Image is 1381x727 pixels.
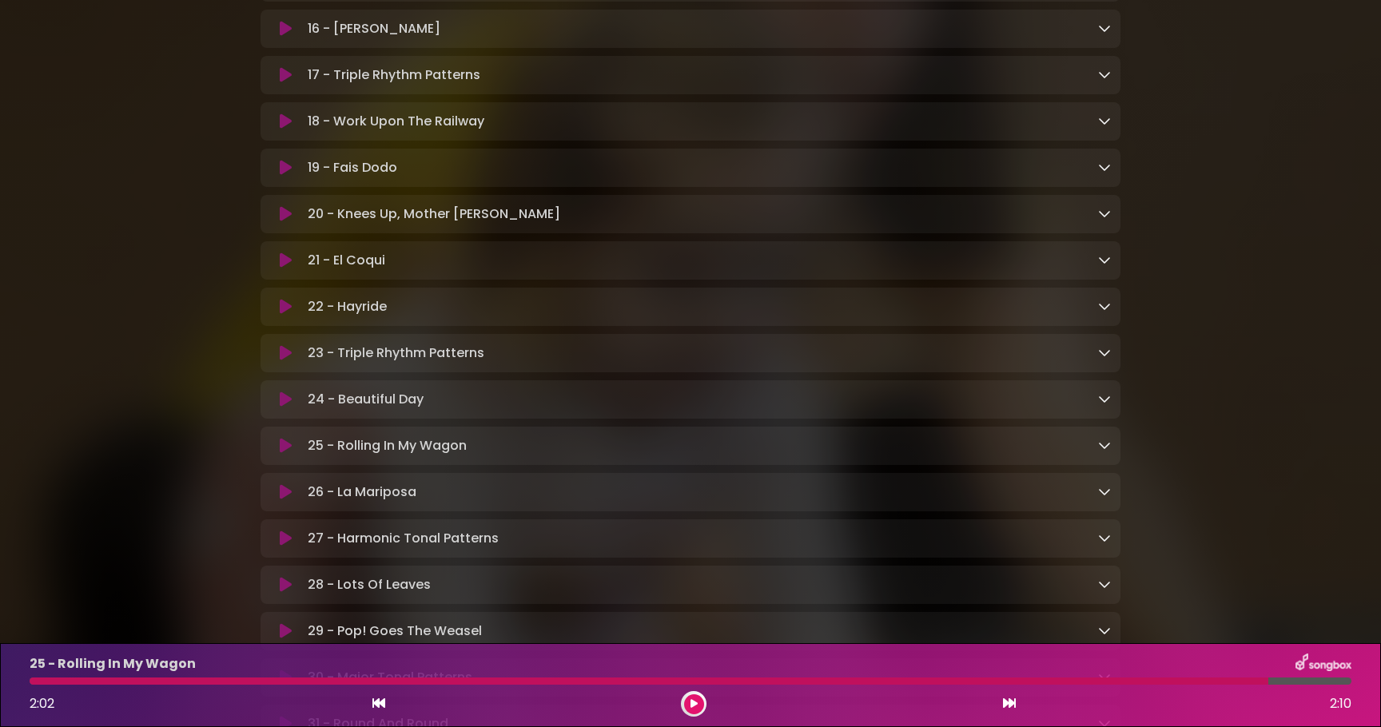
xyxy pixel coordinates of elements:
p: 25 - Rolling In My Wagon [30,654,196,673]
span: 2:10 [1330,694,1351,713]
p: 23 - Triple Rhythm Patterns [308,344,484,363]
p: 16 - [PERSON_NAME] [308,19,440,38]
p: 28 - Lots Of Leaves [308,575,431,594]
p: 21 - El Coqui [308,251,385,270]
p: 24 - Beautiful Day [308,390,424,409]
p: 27 - Harmonic Tonal Patterns [308,529,499,548]
p: 18 - Work Upon The Railway [308,112,484,131]
p: 22 - Hayride [308,297,387,316]
p: 20 - Knees Up, Mother [PERSON_NAME] [308,205,560,224]
p: 17 - Triple Rhythm Patterns [308,66,480,85]
span: 2:02 [30,694,54,713]
p: 29 - Pop! Goes The Weasel [308,622,482,641]
p: 26 - La Mariposa [308,483,416,502]
img: songbox-logo-white.png [1295,654,1351,674]
p: 25 - Rolling In My Wagon [308,436,467,455]
p: 19 - Fais Dodo [308,158,397,177]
